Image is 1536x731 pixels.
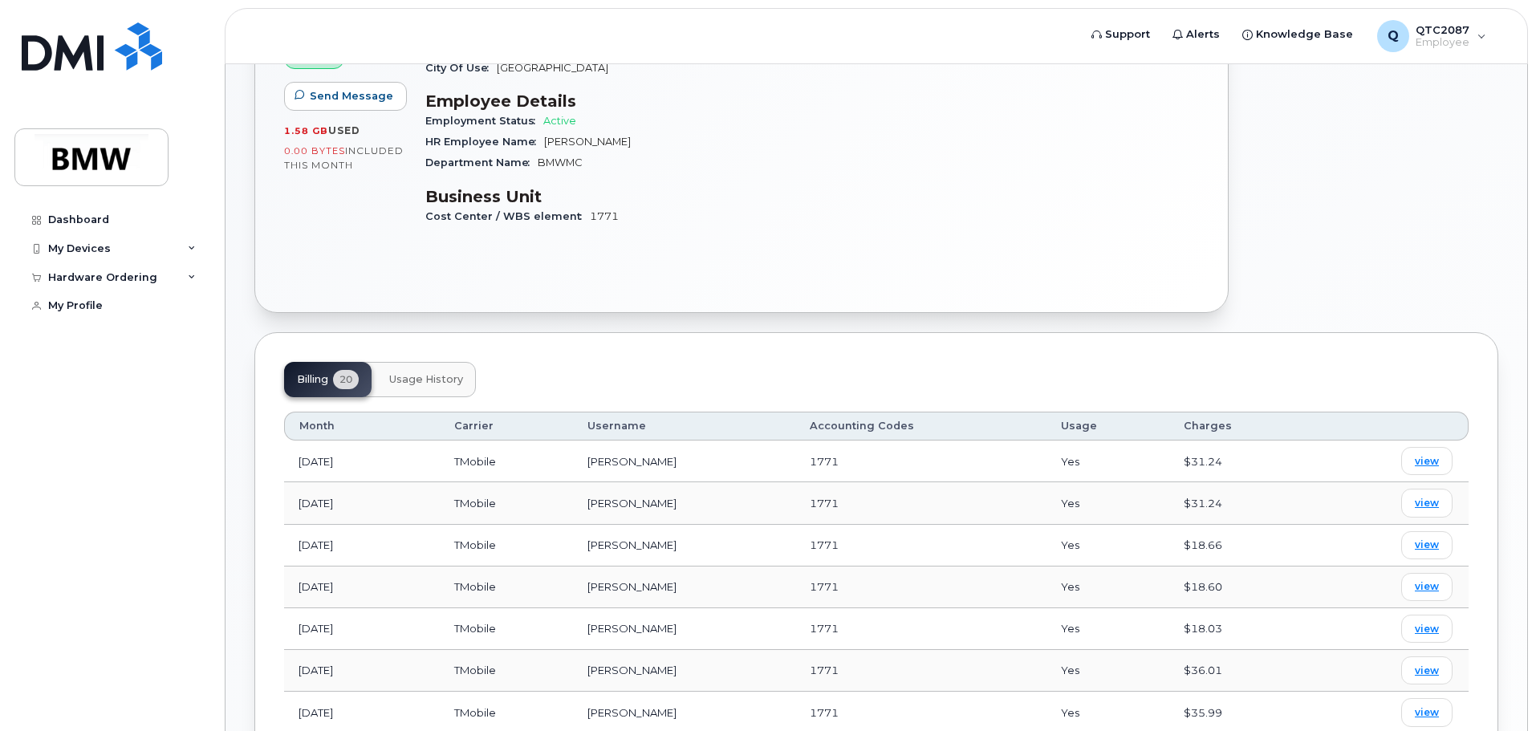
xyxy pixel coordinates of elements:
td: TMobile [440,608,573,650]
span: view [1415,622,1439,636]
a: view [1401,447,1453,475]
td: TMobile [440,650,573,692]
td: [DATE] [284,441,440,482]
td: TMobile [440,525,573,567]
div: $36.01 [1184,663,1300,678]
div: $18.60 [1184,579,1300,595]
td: TMobile [440,567,573,608]
th: Accounting Codes [795,412,1046,441]
span: view [1415,538,1439,552]
span: 1771 [810,580,839,593]
div: $35.99 [1184,705,1300,721]
span: view [1415,579,1439,594]
span: 1771 [810,664,839,676]
span: Employee [1416,36,1469,49]
th: Username [573,412,795,441]
span: 1771 [810,455,839,468]
span: QTC2087 [1416,23,1469,36]
td: [DATE] [284,650,440,692]
span: 1771 [810,622,839,635]
span: HR Employee Name [425,136,544,148]
a: view [1401,573,1453,601]
td: Yes [1046,441,1169,482]
td: [PERSON_NAME] [573,567,795,608]
span: Knowledge Base [1256,26,1353,43]
div: $18.66 [1184,538,1300,553]
td: [PERSON_NAME] [573,441,795,482]
iframe: Messenger Launcher [1466,661,1524,719]
span: Alerts [1186,26,1220,43]
td: Yes [1046,482,1169,524]
td: [DATE] [284,567,440,608]
td: [PERSON_NAME] [573,650,795,692]
span: [GEOGRAPHIC_DATA] [497,62,608,74]
a: Knowledge Base [1231,18,1364,51]
td: Yes [1046,650,1169,692]
span: view [1415,705,1439,720]
span: Send Message [310,88,393,104]
span: view [1415,454,1439,469]
div: $18.03 [1184,621,1300,636]
div: $31.24 [1184,496,1300,511]
td: TMobile [440,441,573,482]
td: Yes [1046,567,1169,608]
a: view [1401,531,1453,559]
a: view [1401,698,1453,726]
span: Q [1388,26,1399,46]
span: 1771 [810,497,839,510]
span: Employment Status [425,115,543,127]
td: Yes [1046,608,1169,650]
span: view [1415,664,1439,678]
th: Carrier [440,412,573,441]
span: [PERSON_NAME] [544,136,631,148]
a: Alerts [1161,18,1231,51]
th: Charges [1169,412,1315,441]
h3: Employee Details [425,91,803,111]
th: Usage [1046,412,1169,441]
td: [DATE] [284,525,440,567]
a: view [1401,615,1453,643]
span: Department Name [425,156,538,169]
span: 1771 [810,538,839,551]
span: view [1415,496,1439,510]
span: Usage History [389,373,463,386]
a: view [1401,489,1453,517]
td: [DATE] [284,482,440,524]
span: Active [543,115,576,127]
td: [PERSON_NAME] [573,482,795,524]
span: BMWMC [538,156,583,169]
a: Support [1080,18,1161,51]
span: City Of Use [425,62,497,74]
button: Send Message [284,82,407,111]
span: Cost Center / WBS element [425,210,590,222]
td: [DATE] [284,608,440,650]
span: Support [1105,26,1150,43]
span: 1771 [590,210,619,222]
span: 1771 [810,706,839,719]
td: Yes [1046,525,1169,567]
span: 1.58 GB [284,125,328,136]
span: used [328,124,360,136]
a: view [1401,656,1453,684]
div: $31.24 [1184,454,1300,469]
td: [PERSON_NAME] [573,608,795,650]
td: TMobile [440,482,573,524]
div: QTC2087 [1366,20,1497,52]
span: 0.00 Bytes [284,145,345,156]
td: [PERSON_NAME] [573,525,795,567]
h3: Business Unit [425,187,803,206]
th: Month [284,412,440,441]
